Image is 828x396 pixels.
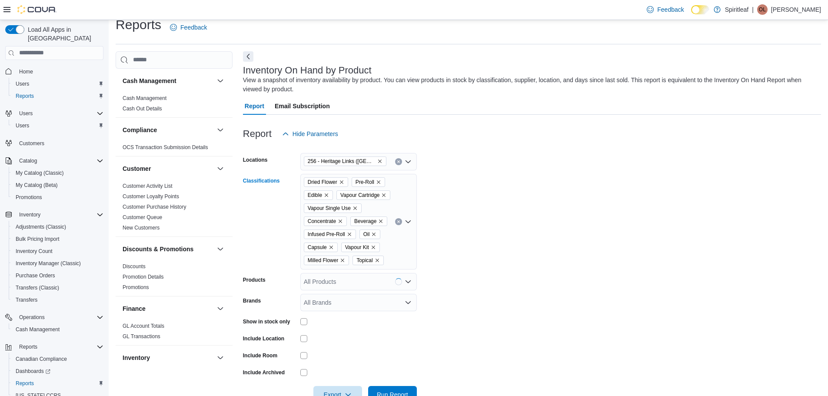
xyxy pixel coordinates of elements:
span: Inventory [16,210,103,220]
button: Catalog [16,156,40,166]
button: Operations [16,312,48,323]
span: OCS Transaction Submission Details [123,144,208,151]
span: Catalog [19,157,37,164]
label: Classifications [243,177,280,184]
button: Users [9,120,107,132]
span: GL Transactions [123,333,160,340]
button: My Catalog (Classic) [9,167,107,179]
span: Vapour Cartridge [340,191,379,200]
button: Remove 256 - Heritage Links (Edmonton) from selection in this group [377,159,382,164]
button: Canadian Compliance [9,353,107,365]
div: Cash Management [116,93,233,117]
h3: Compliance [123,126,157,134]
button: Remove Vapour Kit from selection in this group [371,245,376,250]
span: Discounts [123,263,146,270]
button: Transfers (Classic) [9,282,107,294]
button: Remove Concentrate from selection in this group [338,219,343,224]
span: Transfers (Classic) [16,284,59,291]
button: Inventory Manager (Classic) [9,257,107,270]
a: Customers [16,138,48,149]
button: Compliance [215,125,226,135]
a: Users [12,120,33,131]
button: Reports [2,341,107,353]
span: Transfers [16,296,37,303]
h3: Discounts & Promotions [123,245,193,253]
span: Home [16,66,103,77]
label: Show in stock only [243,318,290,325]
span: Dark Mode [691,14,692,15]
button: Open list of options [405,278,412,285]
span: Reports [19,343,37,350]
a: Reports [12,378,37,389]
span: Operations [19,314,45,321]
span: 256 - Heritage Links ([GEOGRAPHIC_DATA]) [308,157,376,166]
button: Next [243,51,253,62]
button: Remove Vapour Cartridge from selection in this group [381,193,386,198]
button: Remove Vapour Single Use from selection in this group [352,206,358,211]
button: Cash Management [9,323,107,336]
span: Report [245,97,264,115]
span: Capsule [304,243,338,252]
a: My Catalog (Beta) [12,180,61,190]
div: Customer [116,181,233,236]
span: Vapour Cartridge [336,190,390,200]
span: Pre-Roll [356,178,374,186]
button: Customers [2,137,107,150]
span: Infused Pre-Roll [304,230,356,239]
span: My Catalog (Classic) [12,168,103,178]
label: Brands [243,297,261,304]
button: Reports [16,342,41,352]
span: Promotions [12,192,103,203]
h3: Finance [123,304,146,313]
button: Remove Milled Flower from selection in this group [340,258,345,263]
div: Discounts & Promotions [116,261,233,296]
a: Cash Management [12,324,63,335]
button: Discounts & Promotions [215,244,226,254]
a: OCS Transaction Submission Details [123,144,208,150]
button: Transfers [9,294,107,306]
button: Cash Management [123,77,213,85]
button: Remove Capsule from selection in this group [329,245,334,250]
a: Dashboards [9,365,107,377]
button: Inventory [123,353,213,362]
button: Reports [9,90,107,102]
button: Finance [123,304,213,313]
button: Reports [9,377,107,389]
span: Email Subscription [275,97,330,115]
span: Promotion Details [123,273,164,280]
h3: Report [243,129,272,139]
h1: Reports [116,16,161,33]
a: Users [12,79,33,89]
button: Catalog [2,155,107,167]
span: Feedback [657,5,684,14]
a: Customer Loyalty Points [123,193,179,200]
span: Cash Management [12,324,103,335]
span: Inventory Manager (Classic) [16,260,81,267]
span: My Catalog (Classic) [16,170,64,176]
span: Vapour Single Use [304,203,362,213]
a: Reports [12,91,37,101]
span: Milled Flower [308,256,339,265]
span: Transfers [12,295,103,305]
a: GL Transactions [123,333,160,339]
span: My Catalog (Beta) [16,182,58,189]
span: Customer Purchase History [123,203,186,210]
span: GL Account Totals [123,323,164,329]
div: View a snapshot of inventory availability by product. You can view products in stock by classific... [243,76,817,94]
button: Remove Dried Flower from selection in this group [339,180,344,185]
a: New Customers [123,225,160,231]
span: Dashboards [12,366,103,376]
a: Home [16,67,37,77]
a: Feedback [166,19,210,36]
button: Cash Management [215,76,226,86]
a: My Catalog (Classic) [12,168,67,178]
span: Cash Management [16,326,60,333]
h3: Inventory [123,353,150,362]
span: Purchase Orders [12,270,103,281]
span: Dried Flower [304,177,348,187]
div: Compliance [116,142,233,156]
span: Catalog [16,156,103,166]
span: Promotions [123,284,149,291]
span: Inventory [19,211,40,218]
span: Topical [356,256,372,265]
